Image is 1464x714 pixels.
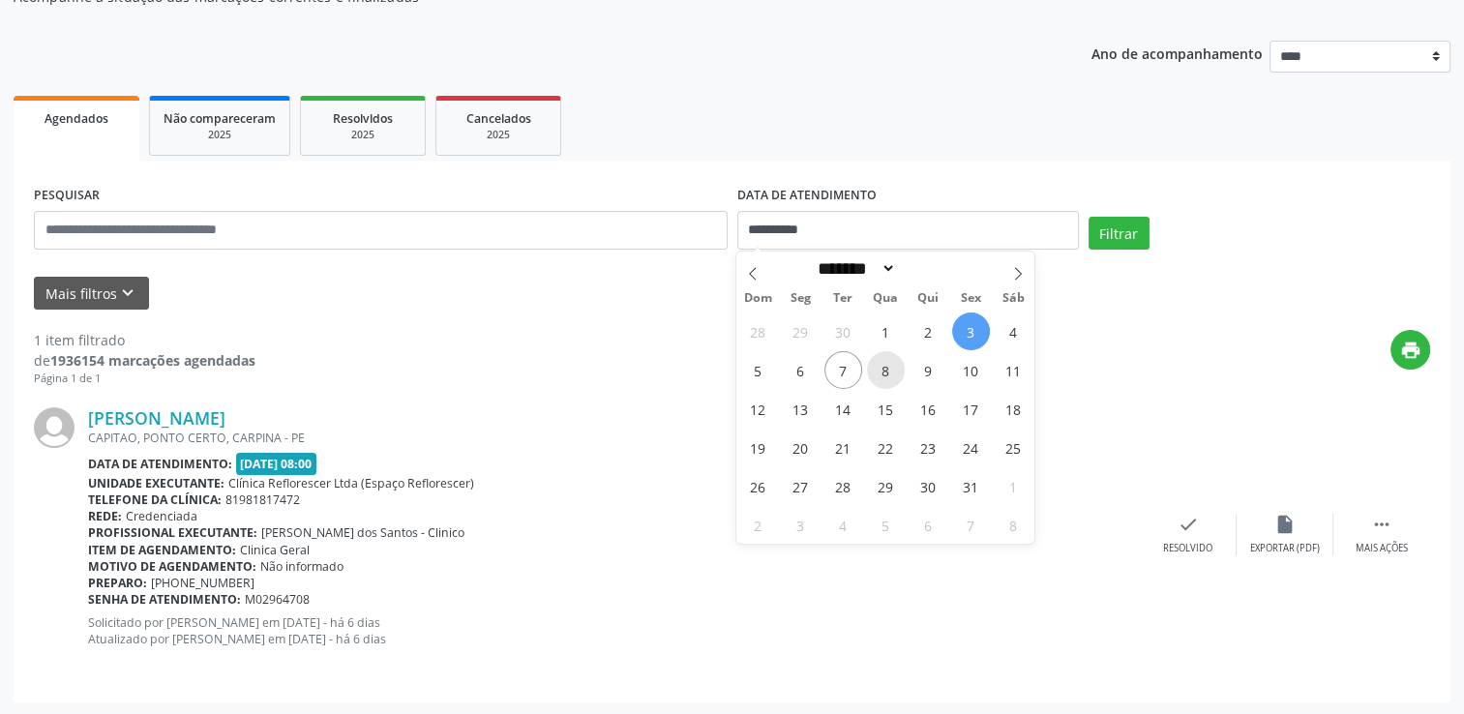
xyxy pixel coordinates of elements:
p: Ano de acompanhamento [1091,41,1263,65]
div: CAPITAO, PONTO CERTO, CARPINA - PE [88,430,1140,446]
span: Novembro 7, 2025 [952,506,990,544]
span: Resolvidos [333,110,393,127]
span: Outubro 18, 2025 [995,390,1032,428]
span: Novembro 1, 2025 [995,467,1032,505]
span: Não informado [260,558,344,575]
span: Outubro 7, 2025 [824,351,862,389]
b: Preparo: [88,575,147,591]
div: de [34,350,255,371]
span: Outubro 6, 2025 [782,351,820,389]
b: Motivo de agendamento: [88,558,256,575]
div: Mais ações [1356,542,1408,555]
span: Outubro 23, 2025 [910,429,947,466]
span: Novembro 2, 2025 [739,506,777,544]
div: 1 item filtrado [34,330,255,350]
span: Sex [949,292,992,305]
label: PESQUISAR [34,181,100,211]
span: Seg [779,292,822,305]
span: Credenciada [126,508,197,524]
b: Profissional executante: [88,524,257,541]
span: [PHONE_NUMBER] [151,575,254,591]
div: 2025 [450,128,547,142]
b: Data de atendimento: [88,456,232,472]
b: Senha de atendimento: [88,591,241,608]
span: Cancelados [466,110,531,127]
strong: 1936154 marcações agendadas [50,351,255,370]
span: Outubro 13, 2025 [782,390,820,428]
div: Resolvido [1163,542,1212,555]
span: Novembro 4, 2025 [824,506,862,544]
span: Outubro 2, 2025 [910,312,947,350]
b: Item de agendamento: [88,542,236,558]
span: Outubro 28, 2025 [824,467,862,505]
span: Qua [864,292,907,305]
span: Outubro 16, 2025 [910,390,947,428]
span: Qui [907,292,949,305]
b: Unidade executante: [88,475,224,491]
label: DATA DE ATENDIMENTO [737,181,877,211]
span: Outubro 9, 2025 [910,351,947,389]
span: Setembro 30, 2025 [824,312,862,350]
span: [PERSON_NAME] dos Santos - Clinico [261,524,464,541]
span: Outubro 20, 2025 [782,429,820,466]
span: M02964708 [245,591,310,608]
i: check [1178,514,1199,535]
span: Não compareceram [164,110,276,127]
p: Solicitado por [PERSON_NAME] em [DATE] - há 6 dias Atualizado por [PERSON_NAME] em [DATE] - há 6 ... [88,614,1140,647]
span: Outubro 22, 2025 [867,429,905,466]
span: Ter [822,292,864,305]
span: Outubro 14, 2025 [824,390,862,428]
span: Outubro 30, 2025 [910,467,947,505]
span: Outubro 17, 2025 [952,390,990,428]
img: img [34,407,75,448]
div: Página 1 de 1 [34,371,255,387]
span: Clinica Geral [240,542,310,558]
span: Outubro 12, 2025 [739,390,777,428]
span: Outubro 11, 2025 [995,351,1032,389]
span: Setembro 28, 2025 [739,312,777,350]
input: Year [896,258,960,279]
span: Novembro 5, 2025 [867,506,905,544]
span: Outubro 1, 2025 [867,312,905,350]
span: [DATE] 08:00 [236,453,317,475]
button: print [1390,330,1430,370]
span: Outubro 19, 2025 [739,429,777,466]
div: 2025 [164,128,276,142]
span: Outubro 10, 2025 [952,351,990,389]
span: Outubro 31, 2025 [952,467,990,505]
button: Filtrar [1089,217,1150,250]
span: Sáb [992,292,1034,305]
div: Exportar (PDF) [1250,542,1320,555]
span: Outubro 26, 2025 [739,467,777,505]
span: Outubro 25, 2025 [995,429,1032,466]
i: print [1400,340,1421,361]
b: Rede: [88,508,122,524]
span: Outubro 27, 2025 [782,467,820,505]
span: Outubro 24, 2025 [952,429,990,466]
span: Outubro 4, 2025 [995,312,1032,350]
button: Mais filtroskeyboard_arrow_down [34,277,149,311]
span: Novembro 3, 2025 [782,506,820,544]
span: Clínica Reflorescer Ltda (Espaço Reflorescer) [228,475,474,491]
span: 81981817472 [225,491,300,508]
i: keyboard_arrow_down [117,283,138,304]
a: [PERSON_NAME] [88,407,225,429]
span: Outubro 5, 2025 [739,351,777,389]
span: Novembro 6, 2025 [910,506,947,544]
span: Outubro 29, 2025 [867,467,905,505]
span: Outubro 3, 2025 [952,312,990,350]
div: 2025 [314,128,411,142]
span: Outubro 21, 2025 [824,429,862,466]
span: Agendados [45,110,108,127]
select: Month [812,258,897,279]
span: Outubro 8, 2025 [867,351,905,389]
span: Novembro 8, 2025 [995,506,1032,544]
span: Dom [736,292,779,305]
span: Setembro 29, 2025 [782,312,820,350]
i: insert_drive_file [1274,514,1296,535]
b: Telefone da clínica: [88,491,222,508]
span: Outubro 15, 2025 [867,390,905,428]
i:  [1371,514,1392,535]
